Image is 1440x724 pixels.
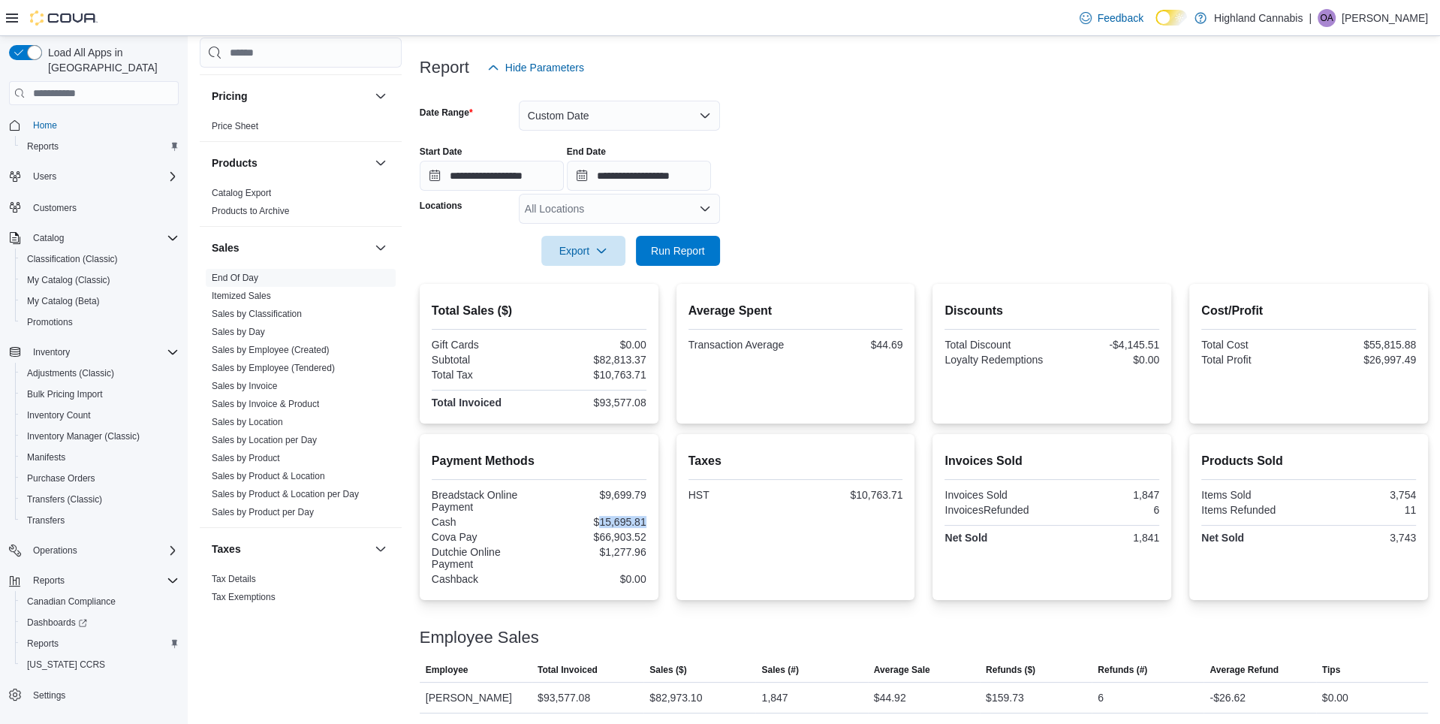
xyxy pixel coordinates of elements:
div: Taxes [200,570,402,612]
span: Sales by Invoice & Product [212,398,319,410]
h3: Report [420,59,469,77]
h2: Taxes [688,452,903,470]
span: Reports [21,137,179,155]
span: Hide Parameters [505,60,584,75]
div: Total Profit [1201,354,1306,366]
span: Sales by Location [212,416,283,428]
div: Cash [432,516,536,528]
img: Cova [30,11,98,26]
h2: Total Sales ($) [432,302,646,320]
a: Inventory Count [21,406,97,424]
strong: Net Sold [1201,532,1244,544]
span: Manifests [27,451,65,463]
button: Bulk Pricing Import [15,384,185,405]
a: Promotions [21,313,79,331]
span: Promotions [21,313,179,331]
button: My Catalog (Classic) [15,270,185,291]
div: $10,763.71 [798,489,902,501]
button: Users [27,167,62,186]
div: [PERSON_NAME] [420,683,532,713]
span: Customers [27,198,179,216]
a: Sales by Product [212,453,280,463]
button: Transfers [15,510,185,531]
span: Bulk Pricing Import [21,385,179,403]
div: $55,815.88 [1312,339,1416,351]
a: Itemized Sales [212,291,271,301]
span: Dashboards [21,614,179,632]
span: Sales by Invoice [212,380,277,392]
a: Home [27,116,63,134]
div: 11 [1312,504,1416,516]
span: Reports [27,140,59,152]
button: Catalog [27,229,70,247]
span: Inventory Count [27,409,91,421]
a: Feedback [1074,3,1149,33]
a: Dashboards [15,612,185,633]
span: Products to Archive [212,205,289,217]
span: Reports [27,638,59,650]
a: Manifests [21,448,71,466]
button: Inventory Manager (Classic) [15,426,185,447]
button: Taxes [212,541,369,557]
label: Date Range [420,107,473,119]
a: Sales by Invoice & Product [212,399,319,409]
div: Invoices Sold [944,489,1049,501]
span: Reports [33,575,65,587]
a: Canadian Compliance [21,593,122,611]
div: $9,699.79 [542,489,646,501]
h3: Pricing [212,89,247,104]
div: $1,277.96 [542,546,646,558]
div: Subtotal [432,354,536,366]
div: $82,813.37 [542,354,646,366]
button: Pricing [372,87,390,105]
button: Reports [3,570,185,591]
button: Purchase Orders [15,468,185,489]
div: -$26.62 [1210,689,1245,707]
span: Refunds ($) [986,664,1035,676]
span: Sales by Product & Location [212,470,325,482]
div: $93,577.08 [542,397,646,409]
input: Dark Mode [1155,10,1187,26]
div: Dutchie Online Payment [432,546,536,570]
span: Canadian Compliance [27,596,116,608]
span: Settings [27,686,179,704]
div: 3,743 [1312,532,1416,544]
button: Customers [3,196,185,218]
h2: Invoices Sold [944,452,1159,470]
span: Inventory [27,343,179,361]
button: Inventory Count [15,405,185,426]
a: Products to Archive [212,206,289,216]
label: Locations [420,200,462,212]
span: Transfers [21,511,179,529]
div: Transaction Average [688,339,793,351]
span: Load All Apps in [GEOGRAPHIC_DATA] [42,45,179,75]
div: HST [688,489,793,501]
span: Dashboards [27,617,87,629]
span: Inventory Manager (Classic) [27,430,140,442]
h3: Products [212,155,258,170]
a: Catalog Export [212,188,271,198]
div: Owen Allerton [1318,9,1336,27]
button: Home [3,114,185,136]
button: Canadian Compliance [15,591,185,612]
span: Transfers [27,514,65,526]
div: InvoicesRefunded [944,504,1049,516]
span: Price Sheet [212,120,258,132]
div: Cashback [432,573,536,585]
span: Washington CCRS [21,656,179,674]
h2: Average Spent [688,302,903,320]
a: Reports [21,137,65,155]
h3: Sales [212,240,239,255]
div: $0.00 [542,339,646,351]
a: Sales by Product per Day [212,507,314,517]
div: Total Cost [1201,339,1306,351]
a: Sales by Classification [212,309,302,319]
span: Purchase Orders [21,469,179,487]
span: Average Sale [874,664,930,676]
span: Sales by Employee (Created) [212,344,330,356]
button: Transfers (Classic) [15,489,185,510]
p: | [1309,9,1312,27]
div: 1,841 [1055,532,1159,544]
div: $0.00 [1322,689,1348,707]
a: Sales by Location [212,417,283,427]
